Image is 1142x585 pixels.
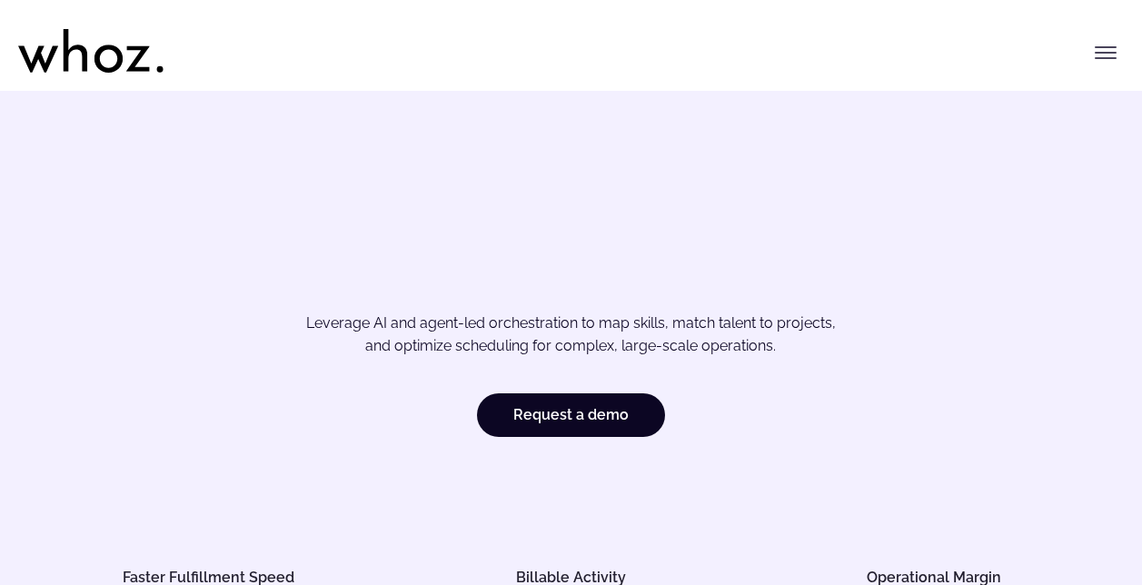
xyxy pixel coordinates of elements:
h5: Operational Margin [779,570,1088,585]
h5: Billable Activity [416,570,726,585]
h5: Faster Fulfillment Speed [54,570,363,585]
p: Leverage AI and agent-led orchestration to map skills, match talent to projects, and optimize sch... [90,312,1052,358]
a: Request a demo [477,393,665,437]
button: Toggle menu [1087,35,1124,71]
